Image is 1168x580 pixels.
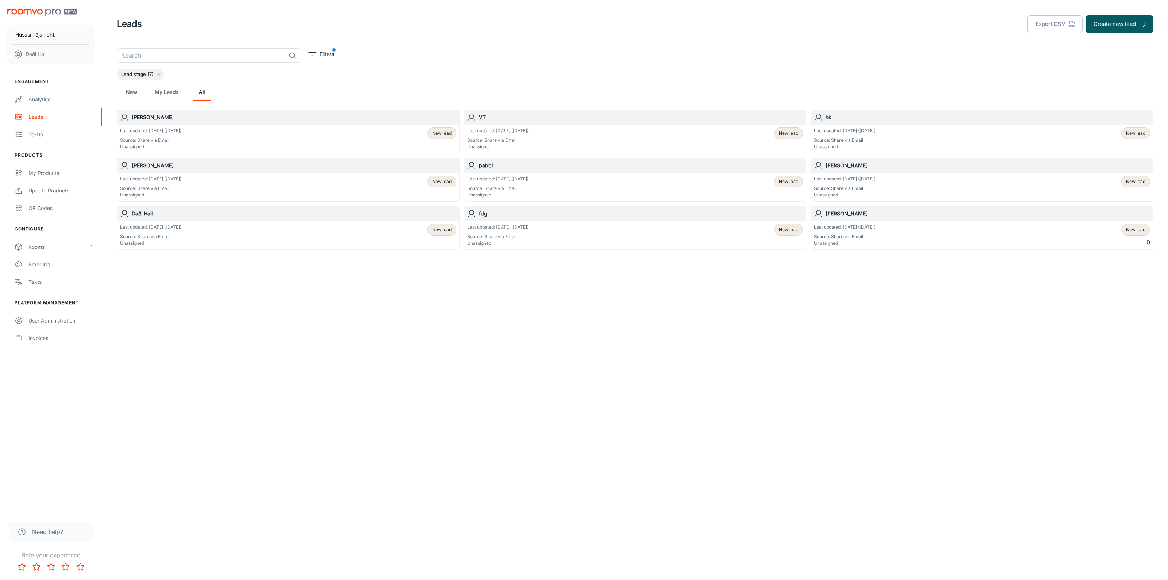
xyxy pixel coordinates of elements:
[28,187,95,195] div: Update Products
[464,158,807,202] a: pabbiLast updated: [DATE] ([DATE])Source: Share via EmailUnassignedNew lead
[117,71,158,78] span: Lead stage (7)
[467,176,529,182] p: Last updated: [DATE] ([DATE])
[814,224,875,230] p: Last updated: [DATE] ([DATE])
[779,226,798,233] span: New lead
[479,161,803,169] h6: pabbi
[479,210,803,218] h6: fdg
[132,210,456,218] h6: Daði Hall
[120,185,181,192] p: Source: Share via Email
[779,178,798,185] span: New lead
[467,224,529,230] p: Last updated: [DATE] ([DATE])
[464,206,807,250] a: fdgLast updated: [DATE] ([DATE])Source: Share via EmailUnassignedNew lead
[28,260,95,268] div: Branding
[120,137,181,144] p: Source: Share via Email
[117,110,460,153] a: [PERSON_NAME]Last updated: [DATE] ([DATE])Source: Share via EmailUnassignedNew lead
[28,95,95,103] div: Analytics
[15,31,55,39] p: Húsasmiðjan ehf.
[464,110,807,153] a: VTLast updated: [DATE] ([DATE])Source: Share via EmailUnassignedNew lead
[826,113,1150,121] h6: hk
[1126,130,1145,137] span: New lead
[120,127,181,134] p: Last updated: [DATE] ([DATE])
[120,233,181,240] p: Source: Share via Email
[28,243,89,251] div: Rooms
[826,161,1150,169] h6: [PERSON_NAME]
[811,206,1153,250] a: [PERSON_NAME]Last updated: [DATE] ([DATE])Source: Share via EmailUnassignedNew lead0
[1121,224,1150,247] div: 0
[155,83,178,101] a: My Leads
[320,50,334,58] p: Filters
[814,233,875,240] p: Source: Share via Email
[120,224,181,230] p: Last updated: [DATE] ([DATE])
[1126,178,1145,185] span: New lead
[432,130,452,137] span: New lead
[117,206,460,250] a: Daði HallLast updated: [DATE] ([DATE])Source: Share via EmailUnassignedNew lead
[120,176,181,182] p: Last updated: [DATE] ([DATE])
[132,113,456,121] h6: [PERSON_NAME]
[467,233,529,240] p: Source: Share via Email
[28,113,95,121] div: Leads
[811,110,1153,153] a: hkLast updated: [DATE] ([DATE])Source: Share via EmailUnassignedNew lead
[467,144,529,150] p: Unassigned
[123,83,140,101] a: New
[814,176,875,182] p: Last updated: [DATE] ([DATE])
[1086,15,1153,33] button: Create new lead
[120,144,181,150] p: Unassigned
[193,83,211,101] a: All
[479,113,803,121] h6: VT
[814,240,875,247] p: Unassigned
[28,169,95,177] div: My Products
[467,127,529,134] p: Last updated: [DATE] ([DATE])
[120,240,181,247] p: Unassigned
[467,137,529,144] p: Source: Share via Email
[1027,15,1083,33] button: Export CSV
[467,240,529,247] p: Unassigned
[432,226,452,233] span: New lead
[28,278,95,286] div: Texts
[814,185,875,192] p: Source: Share via Email
[7,9,77,16] img: Roomvo PRO Beta
[467,192,529,198] p: Unassigned
[779,130,798,137] span: New lead
[814,137,875,144] p: Source: Share via Email
[117,158,460,202] a: [PERSON_NAME]Last updated: [DATE] ([DATE])Source: Share via EmailUnassignedNew lead
[120,192,181,198] p: Unassigned
[7,25,95,44] button: Húsasmiðjan ehf.
[28,130,95,138] div: To-do
[811,158,1153,202] a: [PERSON_NAME]Last updated: [DATE] ([DATE])Source: Share via EmailUnassignedNew lead
[1126,226,1145,233] span: New lead
[814,144,875,150] p: Unassigned
[467,185,529,192] p: Source: Share via Email
[132,161,456,169] h6: [PERSON_NAME]
[826,210,1150,218] h6: [PERSON_NAME]
[432,178,452,185] span: New lead
[117,18,142,31] h1: Leads
[28,204,95,212] div: QR Codes
[117,69,164,80] div: Lead stage (7)
[307,48,336,60] button: filter
[26,50,46,58] p: Daði Hall
[7,45,95,64] button: Daði Hall
[117,48,286,63] input: Search
[814,127,875,134] p: Last updated: [DATE] ([DATE])
[814,192,875,198] p: Unassigned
